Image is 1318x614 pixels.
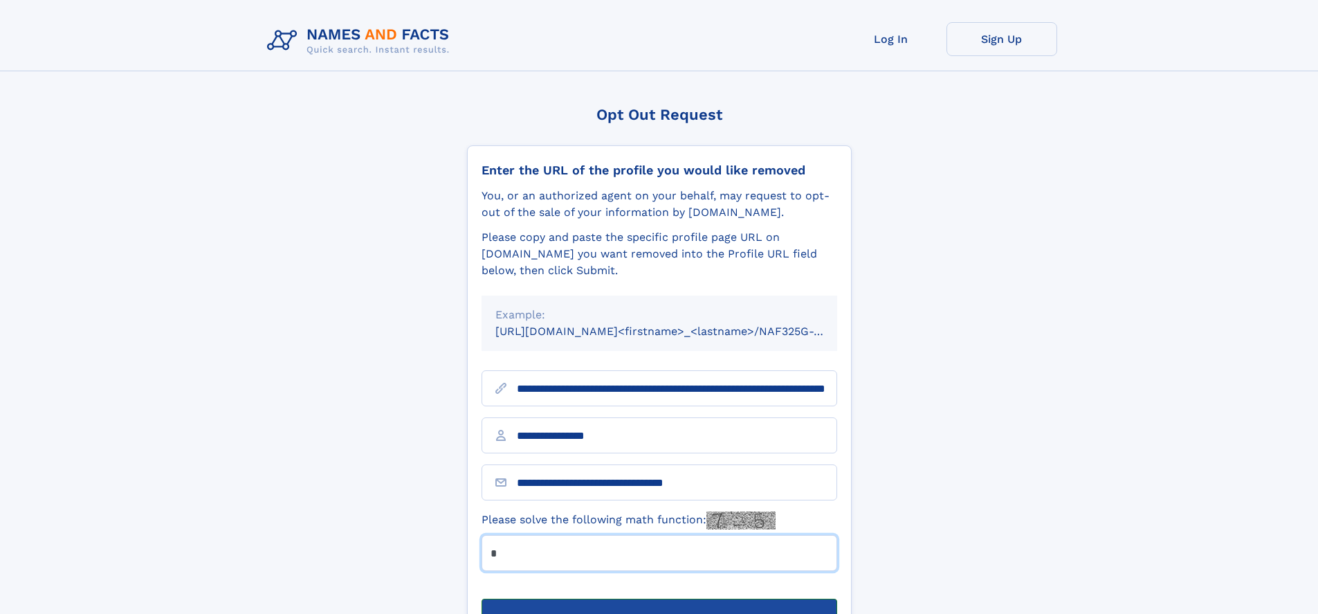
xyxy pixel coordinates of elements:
[482,512,776,530] label: Please solve the following math function:
[262,22,461,60] img: Logo Names and Facts
[482,163,837,178] div: Enter the URL of the profile you would like removed
[482,188,837,221] div: You, or an authorized agent on your behalf, may request to opt-out of the sale of your informatio...
[836,22,946,56] a: Log In
[946,22,1057,56] a: Sign Up
[495,307,823,323] div: Example:
[482,229,837,279] div: Please copy and paste the specific profile page URL on [DOMAIN_NAME] you want removed into the Pr...
[495,325,863,338] small: [URL][DOMAIN_NAME]<firstname>_<lastname>/NAF325G-xxxxxxxx
[467,106,852,123] div: Opt Out Request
